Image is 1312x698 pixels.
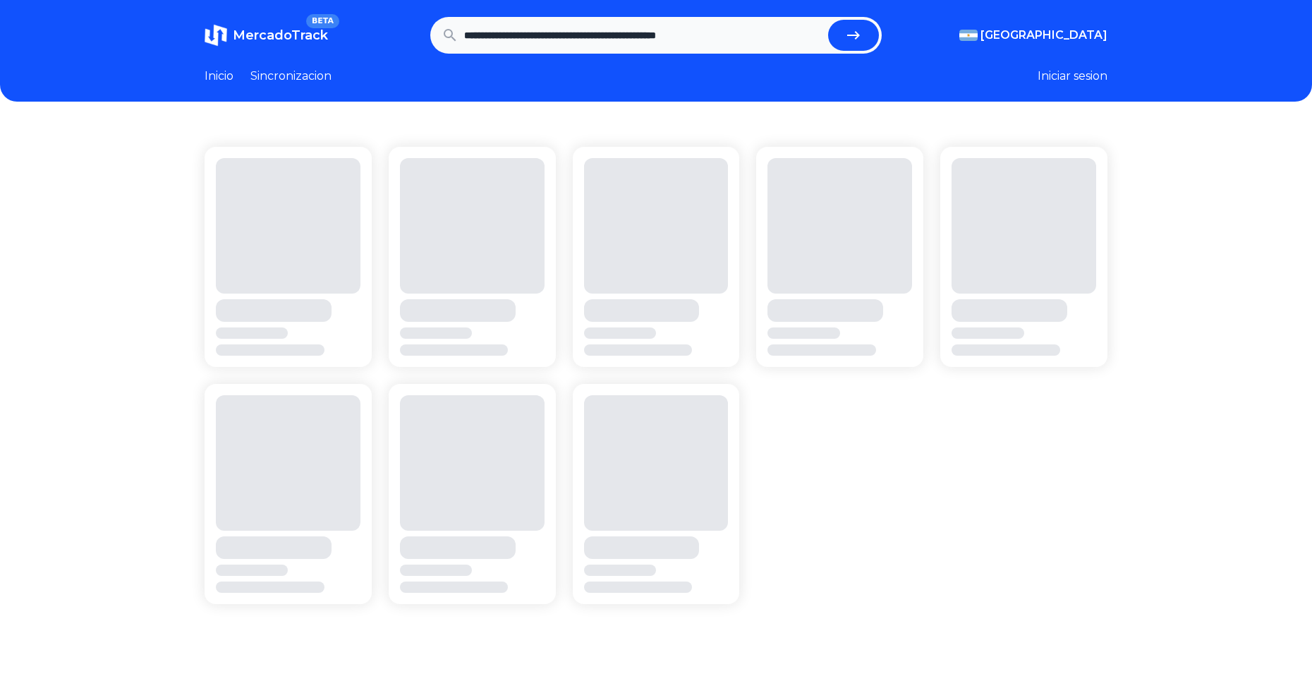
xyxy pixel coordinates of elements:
span: BETA [306,14,339,28]
a: Sincronizacion [250,68,332,85]
img: Argentina [959,30,978,41]
button: Iniciar sesion [1038,68,1107,85]
a: Inicio [205,68,233,85]
span: [GEOGRAPHIC_DATA] [980,27,1107,44]
img: MercadoTrack [205,24,227,47]
button: [GEOGRAPHIC_DATA] [959,27,1107,44]
span: MercadoTrack [233,28,328,43]
a: MercadoTrackBETA [205,24,328,47]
